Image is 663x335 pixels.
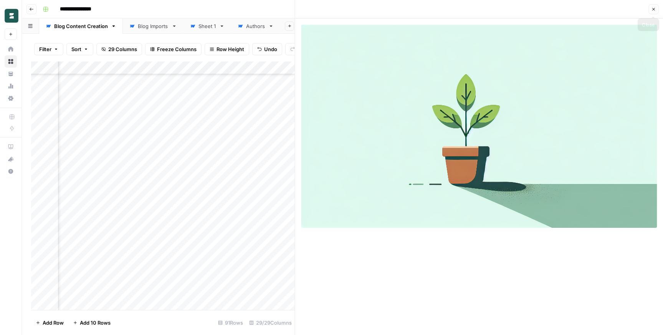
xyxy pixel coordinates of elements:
[5,6,17,25] button: Workspace: Borderless
[145,43,202,55] button: Freeze Columns
[246,22,265,30] div: Authors
[80,319,111,327] span: Add 10 Rows
[252,43,282,55] button: Undo
[39,18,123,34] a: Blog Content Creation
[198,22,216,30] div: Sheet 1
[5,153,17,165] button: What's new?
[39,45,51,53] span: Filter
[54,22,108,30] div: Blog Content Creation
[217,45,244,53] span: Row Height
[301,25,657,228] img: Row/Cell
[205,43,249,55] button: Row Height
[5,43,17,55] a: Home
[215,317,246,329] div: 91 Rows
[184,18,231,34] a: Sheet 1
[43,319,64,327] span: Add Row
[66,43,93,55] button: Sort
[157,45,197,53] span: Freeze Columns
[5,165,17,177] button: Help + Support
[34,43,63,55] button: Filter
[123,18,184,34] a: Blog Imports
[5,80,17,92] a: Usage
[231,18,280,34] a: Authors
[5,141,17,153] a: AirOps Academy
[31,317,68,329] button: Add Row
[96,43,142,55] button: 29 Columns
[264,45,277,53] span: Undo
[5,68,17,80] a: Your Data
[5,9,18,23] img: Borderless Logo
[68,317,115,329] button: Add 10 Rows
[5,92,17,104] a: Settings
[246,317,295,329] div: 29/29 Columns
[108,45,137,53] span: 29 Columns
[71,45,81,53] span: Sort
[138,22,169,30] div: Blog Imports
[5,55,17,68] a: Browse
